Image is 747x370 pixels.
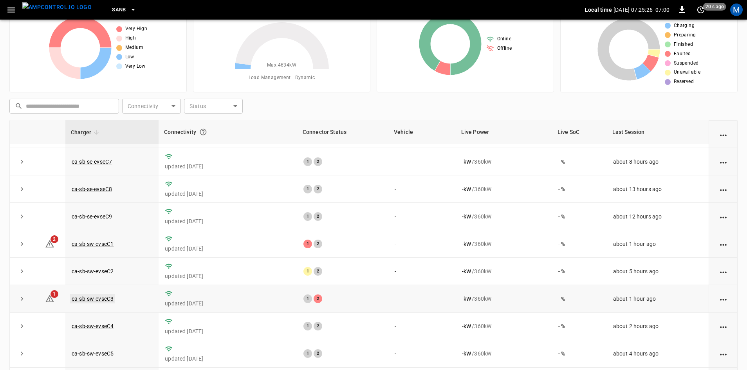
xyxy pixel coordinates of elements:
div: 1 [303,185,312,193]
div: Connectivity [164,125,292,139]
p: - kW [462,240,471,248]
th: Connector Status [297,120,388,144]
div: action cell options [718,158,728,166]
div: / 360 kW [462,322,546,330]
td: - % [552,285,607,312]
td: about 4 hours ago [607,340,709,368]
td: - % [552,175,607,203]
p: updated [DATE] [165,327,291,335]
a: ca-sb-se-evseC9 [72,213,112,220]
button: expand row [16,238,28,250]
span: SanB [112,5,126,14]
td: about 13 hours ago [607,175,709,203]
span: 2 [51,235,58,243]
p: - kW [462,295,471,303]
p: updated [DATE] [165,190,291,198]
button: expand row [16,320,28,332]
div: action cell options [718,213,728,220]
span: Very High [125,25,148,33]
div: 2 [314,349,322,358]
td: - [388,203,456,230]
button: expand row [16,348,28,359]
span: Charging [674,22,695,30]
div: 2 [314,240,322,248]
div: 1 [303,349,312,358]
p: [DATE] 07:25:26 -07:00 [613,6,669,14]
td: - [388,230,456,258]
button: expand row [16,265,28,277]
p: updated [DATE] [165,355,291,363]
div: / 360 kW [462,267,546,275]
th: Live Power [456,120,552,144]
div: / 360 kW [462,158,546,166]
div: action cell options [718,185,728,193]
button: SanB [109,2,139,18]
div: action cell options [718,130,728,138]
td: about 12 hours ago [607,203,709,230]
div: / 360 kW [462,185,546,193]
div: action cell options [718,267,728,275]
span: Preparing [674,31,696,39]
a: ca-sb-sw-evseC1 [72,241,114,247]
a: ca-sb-sw-evseC3 [70,294,115,303]
a: 1 [45,295,54,301]
span: Finished [674,41,693,49]
p: updated [DATE] [165,245,291,253]
div: profile-icon [730,4,743,16]
div: 2 [314,322,322,330]
span: Offline [497,45,512,52]
div: 1 [303,294,312,303]
td: - % [552,203,607,230]
span: Load Management = Dynamic [249,74,315,82]
span: Low [125,53,134,61]
p: - kW [462,213,471,220]
td: - % [552,340,607,368]
span: Medium [125,44,143,52]
a: ca-sb-sw-evseC4 [72,323,114,329]
p: updated [DATE] [165,300,291,307]
a: 2 [45,240,54,247]
p: Local time [585,6,612,14]
span: Online [497,35,511,43]
span: Reserved [674,78,694,86]
div: action cell options [718,322,728,330]
div: / 360 kW [462,295,546,303]
button: expand row [16,211,28,222]
td: - [388,285,456,312]
p: - kW [462,322,471,330]
a: ca-sb-sw-evseC5 [72,350,114,357]
div: 1 [303,267,312,276]
span: Faulted [674,50,691,58]
td: about 2 hours ago [607,313,709,340]
span: 1 [51,290,58,298]
span: Max. 4634 kW [267,61,296,69]
td: about 1 hour ago [607,285,709,312]
span: Very Low [125,63,146,70]
p: - kW [462,267,471,275]
p: - kW [462,158,471,166]
th: Vehicle [388,120,456,144]
p: updated [DATE] [165,217,291,225]
button: Connection between the charger and our software. [196,125,210,139]
td: - % [552,230,607,258]
td: - % [552,148,607,175]
span: Suspended [674,60,699,67]
td: - [388,340,456,368]
div: 2 [314,267,322,276]
div: 2 [314,185,322,193]
p: updated [DATE] [165,162,291,170]
div: / 360 kW [462,240,546,248]
span: Charger [71,128,101,137]
span: High [125,34,136,42]
td: about 8 hours ago [607,148,709,175]
button: set refresh interval [695,4,707,16]
td: - % [552,258,607,285]
p: - kW [462,185,471,193]
td: about 1 hour ago [607,230,709,258]
td: - [388,313,456,340]
button: expand row [16,293,28,305]
th: Last Session [607,120,709,144]
span: Unavailable [674,69,700,76]
img: ampcontrol.io logo [22,2,92,12]
div: action cell options [718,295,728,303]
